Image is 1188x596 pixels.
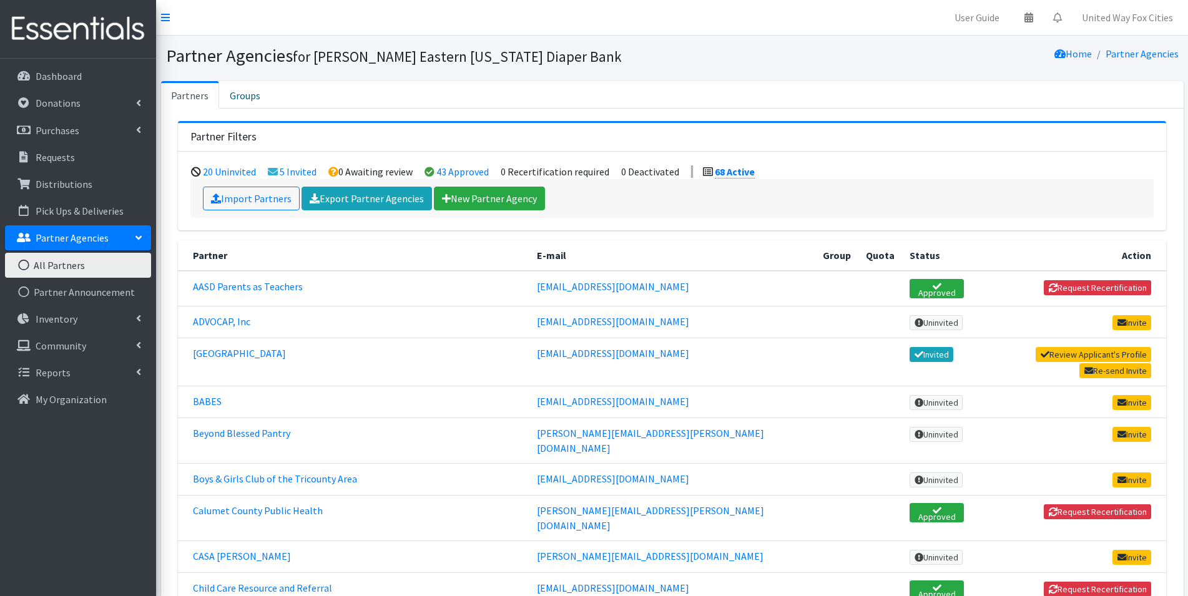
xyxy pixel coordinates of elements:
a: Beyond Blessed Pantry [193,427,290,439]
span: Uninvited [910,395,963,410]
a: CASA [PERSON_NAME] [193,550,291,562]
th: E-mail [529,240,815,271]
a: Re-send Invite [1079,363,1151,378]
p: Partner Agencies [36,232,109,244]
a: [PERSON_NAME][EMAIL_ADDRESS][PERSON_NAME][DOMAIN_NAME] [537,427,764,454]
a: United Way Fox Cities [1072,5,1183,30]
a: [EMAIL_ADDRESS][DOMAIN_NAME] [537,347,689,359]
a: Child Care Resource and Referral [193,582,332,594]
a: All Partners [5,253,151,278]
a: Invite [1112,315,1151,330]
a: User Guide [945,5,1009,30]
a: Home [1054,47,1092,60]
a: 20 Uninvited [203,165,256,178]
a: Partner Agencies [1106,47,1179,60]
p: Distributions [36,178,92,190]
a: Inventory [5,306,151,331]
a: Partner Announcement [5,280,151,305]
h3: Partner Filters [190,130,257,144]
li: 0 Awaiting review [328,165,413,178]
p: Purchases [36,124,79,137]
a: Invite [1112,395,1151,410]
a: 68 Active [715,165,755,178]
a: Requests [5,145,151,170]
a: AASD Parents as Teachers [193,280,303,293]
span: Uninvited [910,472,963,487]
a: Purchases [5,118,151,143]
a: [PERSON_NAME][EMAIL_ADDRESS][DOMAIN_NAME] [537,550,763,562]
h1: Partner Agencies [166,45,668,67]
p: Requests [36,151,75,164]
a: Review Applicant's Profile [1036,347,1151,362]
th: Quota [858,240,902,271]
p: Donations [36,97,81,109]
a: Export Partner Agencies [302,187,432,210]
a: [EMAIL_ADDRESS][DOMAIN_NAME] [537,315,689,328]
a: [EMAIL_ADDRESS][DOMAIN_NAME] [537,472,689,485]
th: Group [815,240,858,271]
p: My Organization [36,393,107,406]
a: My Organization [5,387,151,412]
p: Dashboard [36,70,82,82]
li: 0 Deactivated [621,165,679,178]
span: Uninvited [910,315,963,330]
li: 0 Recertification required [501,165,609,178]
a: 5 Invited [280,165,317,178]
a: Reports [5,360,151,385]
a: Community [5,333,151,358]
a: Groups [219,81,271,109]
a: Invite [1112,472,1151,487]
span: Invited [910,347,953,362]
span: Uninvited [910,427,963,442]
a: Invite [1112,427,1151,442]
a: Partners [161,81,219,109]
p: Pick Ups & Deliveries [36,205,124,217]
a: BABES [193,395,222,408]
a: Partner Agencies [5,225,151,250]
a: Donations [5,90,151,115]
a: Invite [1112,550,1151,565]
a: Distributions [5,172,151,197]
th: Partner [178,240,529,271]
a: Calumet County Public Health [193,504,323,517]
button: Request Recertification [1044,504,1151,519]
a: [EMAIL_ADDRESS][DOMAIN_NAME] [537,395,689,408]
a: 43 Approved [436,165,489,178]
th: Status [902,240,971,271]
span: Approved [910,503,964,522]
a: [EMAIL_ADDRESS][DOMAIN_NAME] [537,582,689,594]
a: ADVOCAP, Inc [193,315,250,328]
button: Request Recertification [1044,280,1151,295]
p: Community [36,340,86,352]
a: New Partner Agency [434,187,545,210]
a: Pick Ups & Deliveries [5,198,151,223]
small: for [PERSON_NAME] Eastern [US_STATE] Diaper Bank [293,47,622,66]
a: Dashboard [5,64,151,89]
p: Inventory [36,313,77,325]
a: Boys & Girls Club of the Tricounty Area [193,472,357,485]
a: [EMAIL_ADDRESS][DOMAIN_NAME] [537,280,689,293]
p: Reports [36,366,71,379]
th: Action [971,240,1166,271]
span: Approved [910,279,964,298]
a: Import Partners [203,187,300,210]
a: [PERSON_NAME][EMAIL_ADDRESS][PERSON_NAME][DOMAIN_NAME] [537,504,764,532]
span: Uninvited [910,550,963,565]
img: HumanEssentials [5,8,151,50]
a: [GEOGRAPHIC_DATA] [193,347,286,359]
